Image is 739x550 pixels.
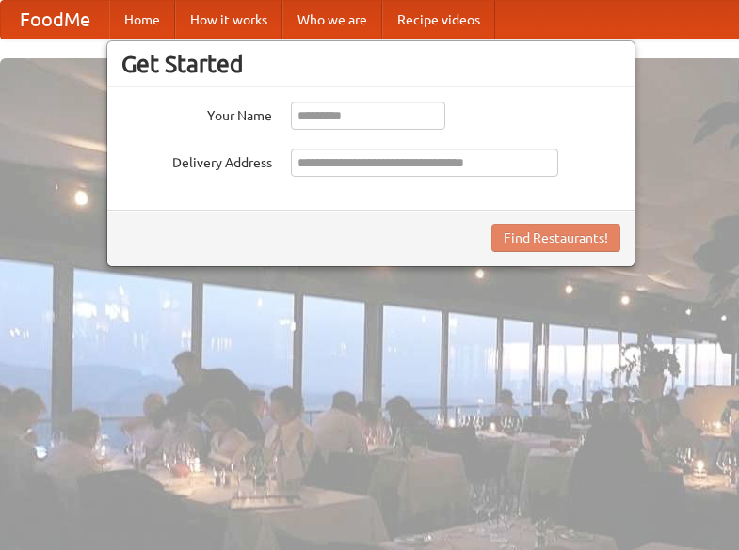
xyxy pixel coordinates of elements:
[382,1,495,39] a: Recipe videos
[121,149,272,172] label: Delivery Address
[121,102,272,125] label: Your Name
[282,1,382,39] a: Who we are
[109,1,175,39] a: Home
[175,1,282,39] a: How it works
[1,1,109,39] a: FoodMe
[491,224,620,252] button: Find Restaurants!
[121,50,620,78] h3: Get Started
